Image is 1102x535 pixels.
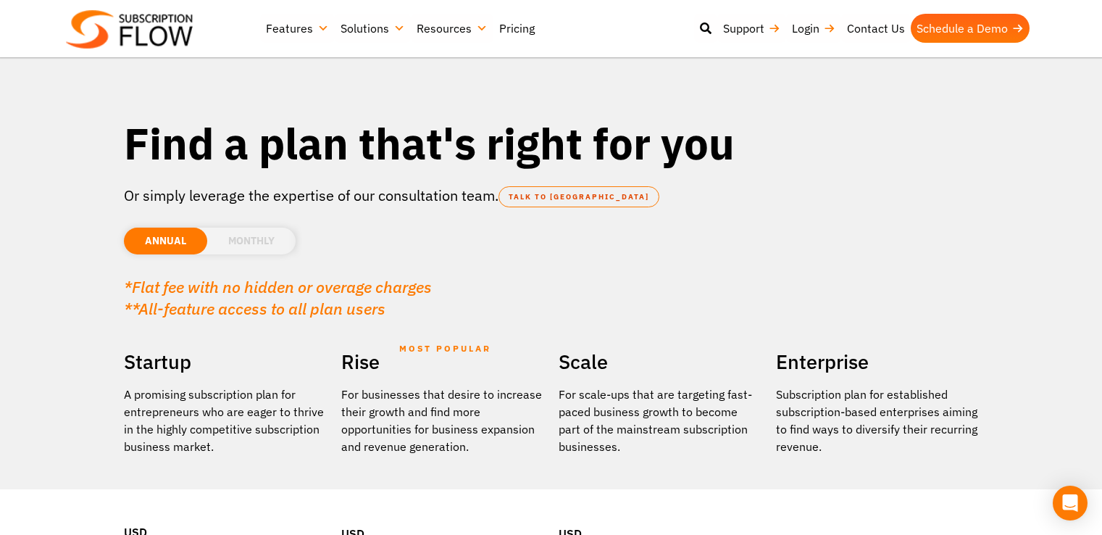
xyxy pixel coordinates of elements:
p: A promising subscription plan for entrepreneurs who are eager to thrive in the highly competitive... [124,386,327,455]
a: Contact Us [841,14,911,43]
a: Support [717,14,786,43]
a: Features [260,14,335,43]
h2: Scale [559,345,761,378]
p: Or simply leverage the expertise of our consultation team. [124,185,979,207]
img: Subscriptionflow [66,10,193,49]
a: Solutions [335,14,411,43]
a: Pricing [493,14,540,43]
a: Schedule a Demo [911,14,1030,43]
span: MOST POPULAR [399,332,491,365]
em: *Flat fee with no hidden or overage charges [124,276,432,297]
div: For scale-ups that are targeting fast-paced business growth to become part of the mainstream subs... [559,386,761,455]
li: ANNUAL [124,228,207,254]
div: Open Intercom Messenger [1053,486,1088,521]
div: For businesses that desire to increase their growth and find more opportunities for business expa... [341,386,544,455]
h1: Find a plan that's right for you [124,116,979,170]
h2: Rise [341,345,544,378]
h2: Startup [124,345,327,378]
a: Login [786,14,841,43]
li: MONTHLY [207,228,296,254]
em: **All-feature access to all plan users [124,298,385,319]
a: Resources [411,14,493,43]
p: Subscription plan for established subscription-based enterprises aiming to find ways to diversify... [776,386,979,455]
a: TALK TO [GEOGRAPHIC_DATA] [498,186,659,207]
h2: Enterprise [776,345,979,378]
